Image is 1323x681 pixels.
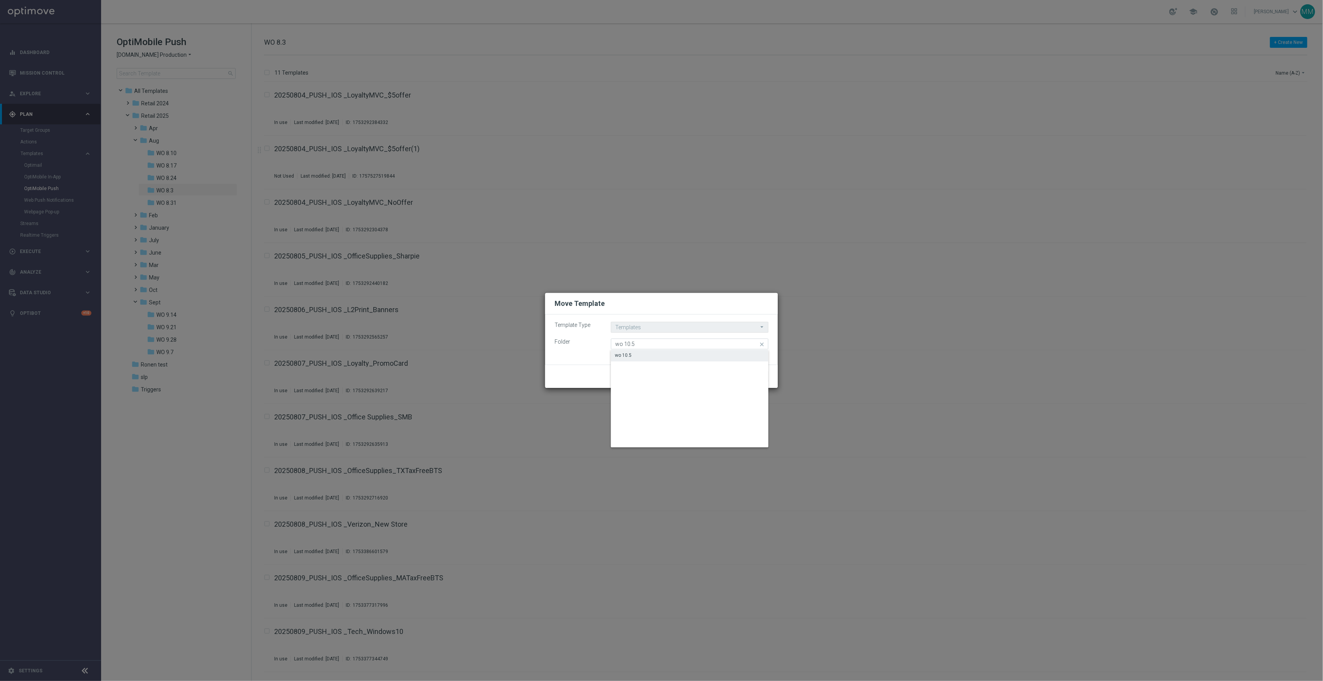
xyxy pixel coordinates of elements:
[615,352,632,359] div: wo 10.5
[611,339,768,349] input: Quick find
[555,299,605,308] h2: Move Template
[758,339,766,350] i: close
[549,339,605,345] label: Folder
[611,350,768,361] div: Press SPACE to select this row.
[758,322,766,332] i: arrow_drop_down
[549,322,605,328] label: Template Type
